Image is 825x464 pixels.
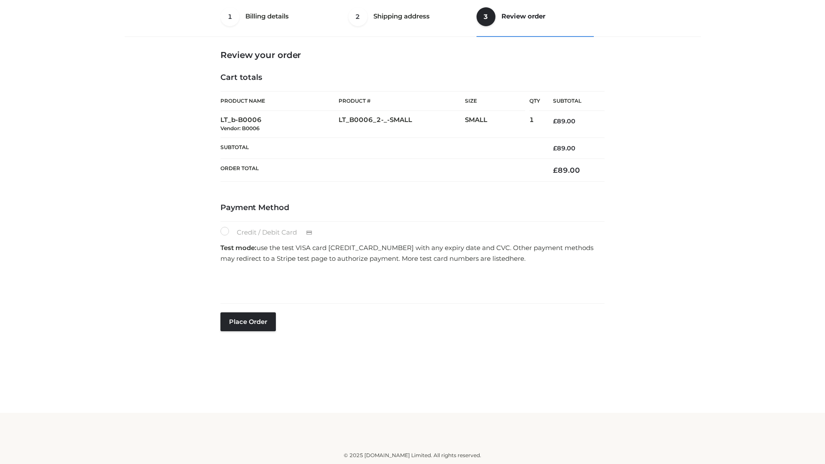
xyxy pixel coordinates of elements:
td: 1 [529,111,540,138]
th: Qty [529,91,540,111]
span: £ [553,166,558,174]
bdi: 89.00 [553,166,580,174]
th: Subtotal [220,137,540,159]
span: £ [553,117,557,125]
h3: Review your order [220,50,605,60]
th: Subtotal [540,92,605,111]
h4: Payment Method [220,203,605,213]
th: Product # [339,91,465,111]
td: LT_b-B0006 [220,111,339,138]
th: Order Total [220,159,540,182]
label: Credit / Debit Card [220,227,321,238]
td: SMALL [465,111,529,138]
strong: Test mode: [220,244,257,252]
span: £ [553,144,557,152]
small: Vendor: B0006 [220,125,260,131]
iframe: Secure payment input frame [219,267,603,298]
th: Product Name [220,91,339,111]
bdi: 89.00 [553,144,575,152]
a: here [510,254,524,263]
th: Size [465,92,525,111]
div: © 2025 [DOMAIN_NAME] Limited. All rights reserved. [128,451,697,460]
img: Credit / Debit Card [301,228,317,238]
p: use the test VISA card [CREDIT_CARD_NUMBER] with any expiry date and CVC. Other payment methods m... [220,242,605,264]
h4: Cart totals [220,73,605,82]
button: Place order [220,312,276,331]
bdi: 89.00 [553,117,575,125]
td: LT_B0006_2-_-SMALL [339,111,465,138]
